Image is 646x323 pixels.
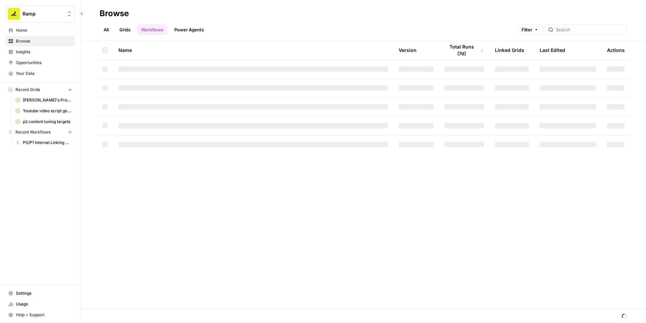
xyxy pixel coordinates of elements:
[5,68,75,79] a: Your Data
[444,41,484,59] div: Total Runs (7d)
[16,312,72,318] span: Help + Support
[5,47,75,57] a: Insights
[100,8,129,19] div: Browse
[16,301,72,307] span: Usage
[5,25,75,36] a: Home
[517,24,543,35] button: Filter
[540,41,565,59] div: Last Edited
[15,129,50,135] span: Recent Workflows
[23,119,72,125] span: p2 content tuning targets
[495,41,524,59] div: Linked Grids
[12,106,75,116] a: Youtube video script generator
[556,26,624,33] input: Search
[23,97,72,103] span: [PERSON_NAME]'s Profound Prompts
[137,24,168,35] a: Workflows
[23,140,72,146] span: P0/P1 Internal Linking Workflow
[522,26,532,33] span: Filter
[16,70,72,77] span: Your Data
[16,38,72,44] span: Browse
[5,299,75,310] a: Usage
[16,290,72,296] span: Settings
[16,49,72,55] span: Insights
[5,5,75,22] button: Workspace: Ramp
[5,36,75,47] a: Browse
[118,41,388,59] div: Name
[115,24,135,35] a: Grids
[12,116,75,127] a: p2 content tuning targets
[16,27,72,33] span: Home
[100,24,113,35] a: All
[607,41,625,59] div: Actions
[5,85,75,95] button: Recent Grids
[399,41,417,59] div: Version
[12,137,75,148] a: P0/P1 Internal Linking Workflow
[5,57,75,68] a: Opportunities
[23,108,72,114] span: Youtube video script generator
[15,87,40,93] span: Recent Grids
[16,60,72,66] span: Opportunities
[5,127,75,137] button: Recent Workflows
[23,10,63,17] span: Ramp
[5,288,75,299] a: Settings
[12,95,75,106] a: [PERSON_NAME]'s Profound Prompts
[5,310,75,320] button: Help + Support
[170,24,208,35] a: Power Agents
[8,8,20,20] img: Ramp Logo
